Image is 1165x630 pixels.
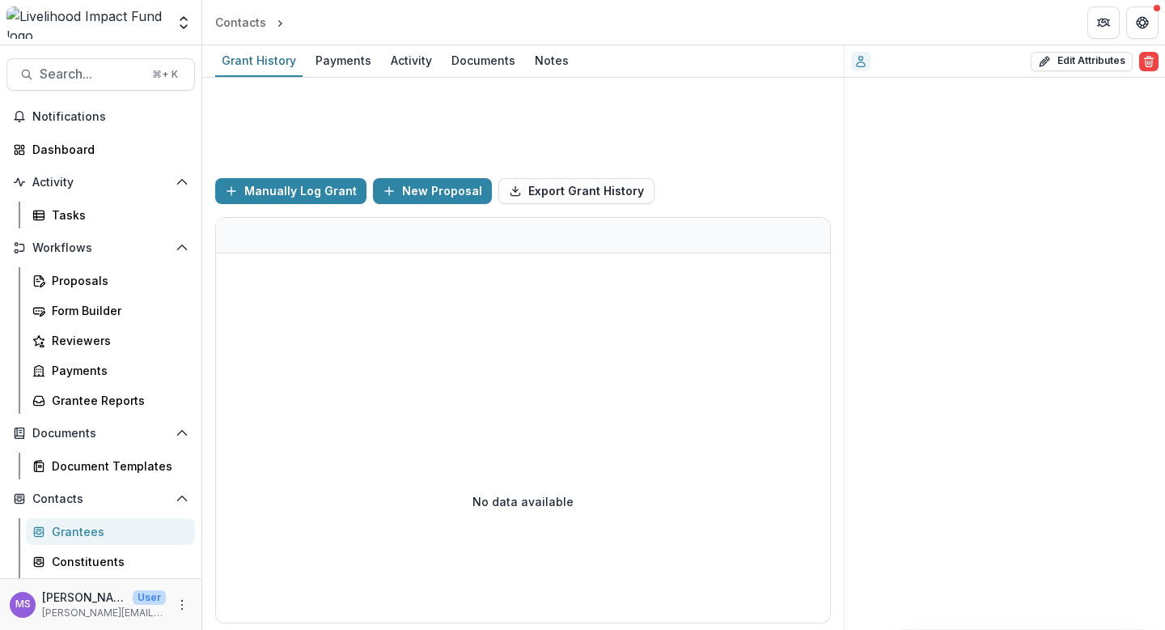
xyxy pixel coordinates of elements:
[26,518,195,545] a: Grantees
[1087,6,1120,39] button: Partners
[6,486,195,512] button: Open Contacts
[26,267,195,294] a: Proposals
[52,272,182,289] div: Proposals
[1139,52,1159,71] button: Delete
[384,45,438,77] a: Activity
[209,11,356,34] nav: breadcrumb
[149,66,181,83] div: ⌘ + K
[133,590,166,605] p: User
[52,458,182,475] div: Document Templates
[445,45,522,77] a: Documents
[384,49,438,72] div: Activity
[26,453,195,479] a: Document Templates
[472,493,574,510] p: No data available
[42,606,166,620] p: [PERSON_NAME][EMAIL_ADDRESS][DOMAIN_NAME]
[32,492,169,506] span: Contacts
[15,599,31,610] div: Monica Swai
[26,297,195,324] a: Form Builder
[52,302,182,319] div: Form Builder
[209,11,273,34] a: Contacts
[528,45,575,77] a: Notes
[32,110,189,124] span: Notifications
[52,362,182,379] div: Payments
[6,136,195,163] a: Dashboard
[1031,52,1133,71] button: Edit Attributes
[6,58,195,91] button: Search...
[6,104,195,130] button: Notifications
[42,589,126,606] p: [PERSON_NAME]
[26,357,195,384] a: Payments
[26,387,195,414] a: Grantee Reports
[32,241,169,255] span: Workflows
[40,66,142,82] span: Search...
[1126,6,1159,39] button: Get Help
[215,178,366,204] button: Manually Log Grant
[6,6,166,39] img: Livelihood Impact Fund logo
[172,595,192,615] button: More
[26,202,195,228] a: Tasks
[215,45,303,77] a: Grant History
[309,49,378,72] div: Payments
[215,14,266,31] div: Contacts
[52,332,182,349] div: Reviewers
[215,49,303,72] div: Grant History
[52,523,182,540] div: Grantees
[32,176,169,189] span: Activity
[6,169,195,195] button: Open Activity
[172,6,195,39] button: Open entity switcher
[52,392,182,409] div: Grantee Reports
[445,49,522,72] div: Documents
[52,553,182,570] div: Constituents
[373,178,492,204] button: New Proposal
[52,206,182,223] div: Tasks
[26,548,195,575] a: Constituents
[309,45,378,77] a: Payments
[32,141,182,158] div: Dashboard
[32,427,169,441] span: Documents
[528,49,575,72] div: Notes
[6,420,195,446] button: Open Documents
[498,178,655,204] button: Export Grant History
[6,235,195,261] button: Open Workflows
[26,327,195,354] a: Reviewers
